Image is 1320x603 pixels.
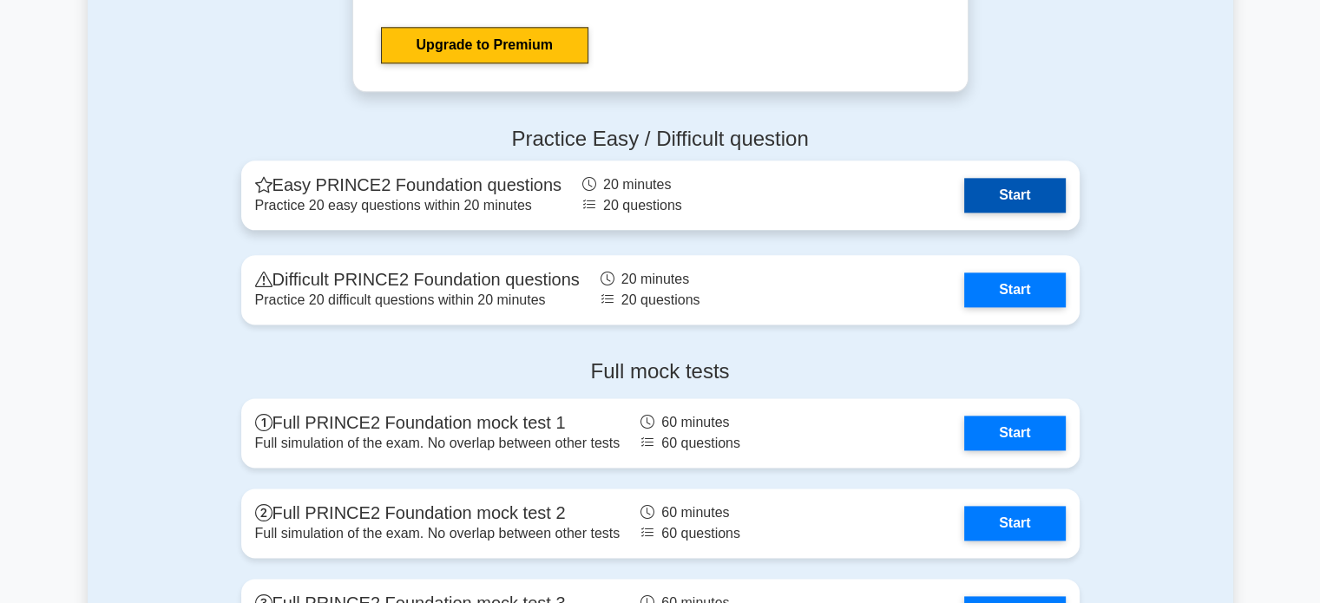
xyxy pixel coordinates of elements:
a: Start [964,178,1065,213]
a: Upgrade to Premium [381,27,588,63]
a: Start [964,506,1065,541]
h4: Practice Easy / Difficult question [241,127,1080,152]
a: Start [964,416,1065,450]
a: Start [964,272,1065,307]
h4: Full mock tests [241,359,1080,384]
